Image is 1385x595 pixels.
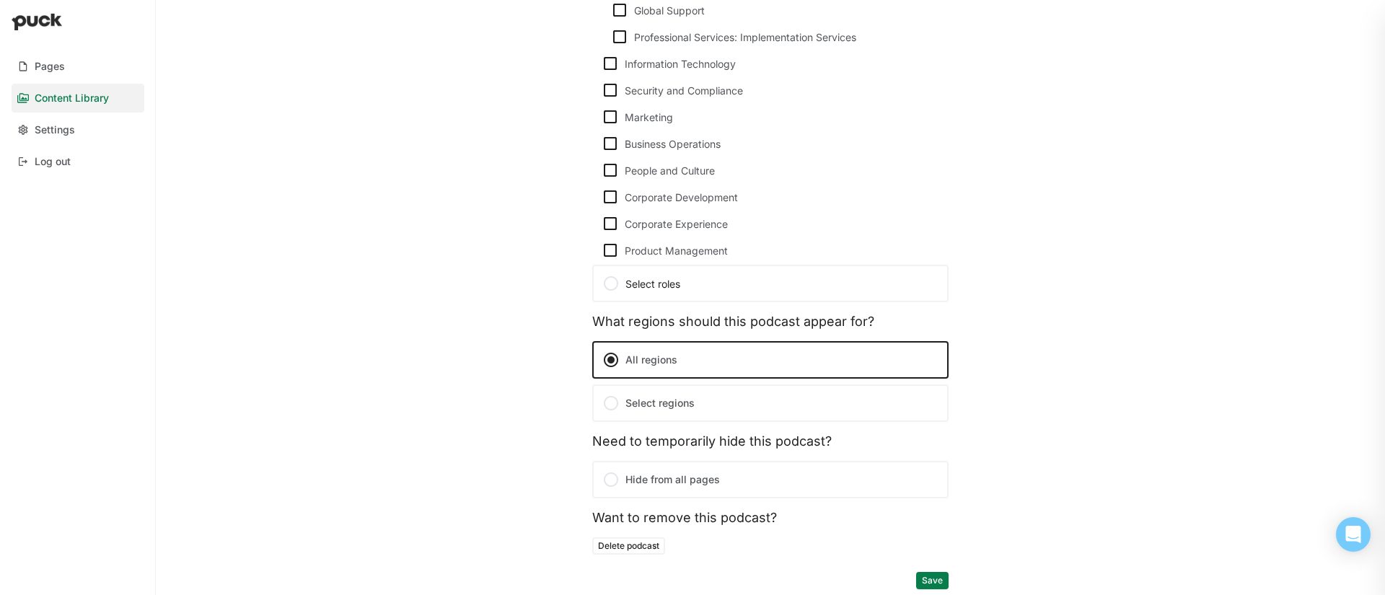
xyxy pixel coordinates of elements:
[625,138,933,150] div: Business Operations
[12,52,144,81] a: Pages
[1336,517,1371,552] div: Open Intercom Messenger
[12,84,144,113] a: Content Library
[625,244,933,257] div: Product Management
[634,31,924,43] div: Professional Services: Implementation Services
[35,61,65,73] div: Pages
[592,314,949,330] div: What regions should this podcast appear for?
[602,275,938,292] div: Select roles
[625,84,933,97] div: Security and Compliance
[592,537,665,555] button: Delete podcast
[634,4,924,17] div: Global Support
[592,461,949,498] label: Hide from all pages
[12,115,144,144] a: Settings
[916,572,949,589] button: Save
[592,510,949,526] div: Want to remove this podcast?
[592,384,949,422] label: Select regions
[625,218,933,230] div: Corporate Experience
[625,111,933,123] div: Marketing
[625,58,933,70] div: Information Technology
[35,156,71,168] div: Log out
[592,341,949,379] label: All regions
[35,92,109,105] div: Content Library
[35,124,75,136] div: Settings
[592,433,949,449] div: Need to temporarily hide this podcast?
[625,164,933,177] div: People and Culture
[625,191,933,203] div: Corporate Development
